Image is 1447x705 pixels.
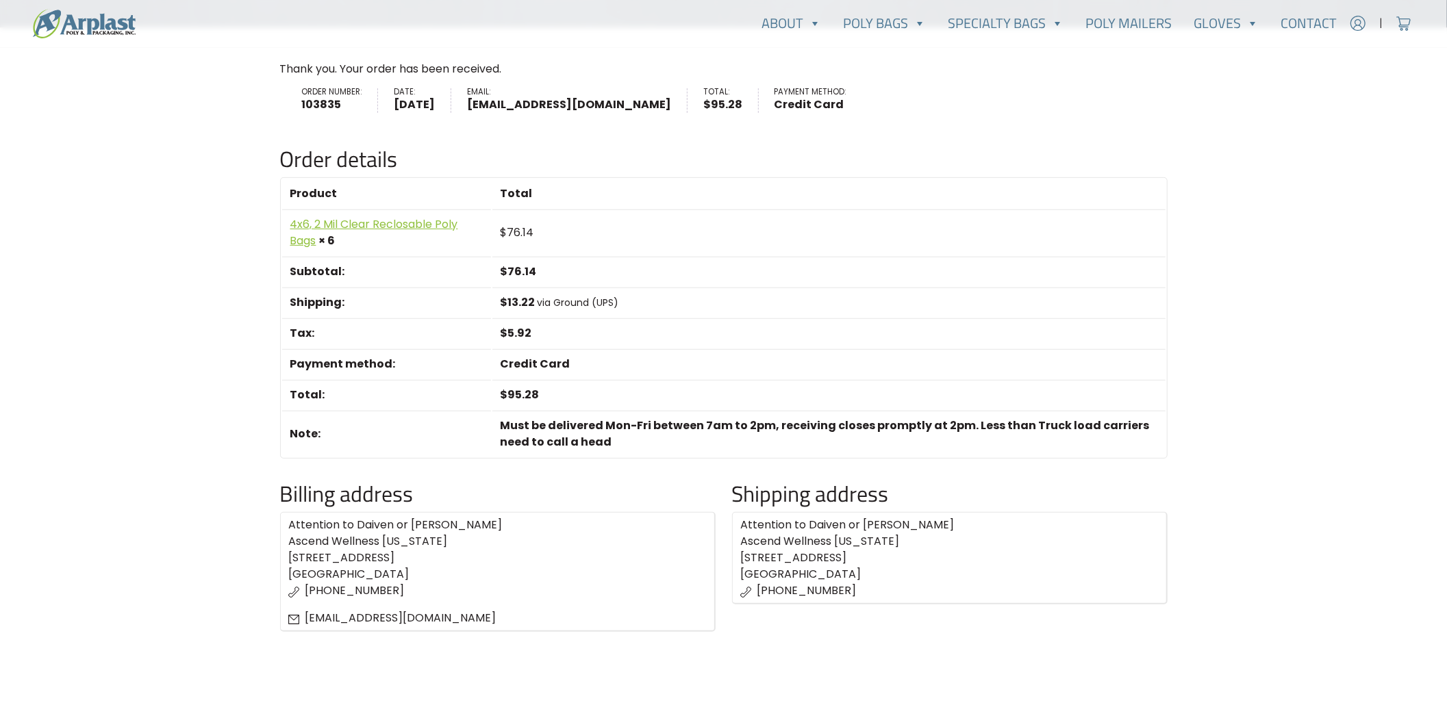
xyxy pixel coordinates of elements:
p: [PHONE_NUMBER] [289,582,706,599]
span: 13.22 [501,294,536,310]
th: Tax: [282,318,491,348]
img: logo [33,9,136,38]
address: Attention to Daiven or [PERSON_NAME] Ascend Wellness [US_STATE] [STREET_ADDRESS] [GEOGRAPHIC_DATA] [280,512,716,632]
a: 4x6, 2 Mil Clear Reclosable Poly Bags [290,216,458,248]
a: About [751,10,832,37]
a: Poly Bags [832,10,937,37]
a: Poly Mailers [1074,10,1183,37]
td: Credit Card [492,349,1166,379]
span: $ [501,387,508,402]
li: Order number: [302,88,379,112]
span: 5.92 [501,325,532,341]
li: Date: [394,88,451,112]
th: Note: [282,411,491,457]
strong: [DATE] [394,97,435,113]
strong: [EMAIL_ADDRESS][DOMAIN_NAME] [467,97,671,113]
li: Total: [703,88,759,112]
th: Product [282,179,491,208]
td: Must be delivered Mon-Fri between 7am to 2pm, receiving closes promptly at 2pm. Less than Truck l... [492,411,1166,457]
th: Total: [282,380,491,409]
a: Gloves [1183,10,1270,37]
p: [PHONE_NUMBER] [741,582,1158,599]
li: Email: [467,88,688,112]
span: $ [501,325,508,341]
th: Subtotal: [282,257,491,286]
bdi: 76.14 [501,225,534,240]
h2: Shipping address [732,480,1168,507]
p: Thank you. Your order has been received. [280,61,1168,77]
span: 95.28 [501,387,540,402]
strong: × 6 [319,233,336,248]
th: Total [492,179,1166,208]
span: $ [703,97,711,112]
p: [EMAIL_ADDRESS][DOMAIN_NAME] [289,610,706,626]
th: Shipping: [282,287,491,317]
bdi: 95.28 [703,97,742,112]
span: $ [501,264,508,279]
span: $ [501,225,507,240]
strong: Credit Card [775,97,846,113]
span: 76.14 [501,264,537,279]
h2: Order details [280,146,1168,172]
small: via Ground (UPS) [538,296,619,309]
span: | [1379,15,1383,31]
span: $ [501,294,508,310]
h2: Billing address [280,480,716,507]
th: Payment method: [282,349,491,379]
a: Contact [1270,10,1348,37]
a: Specialty Bags [937,10,1074,37]
address: Attention to Daiven or [PERSON_NAME] Ascend Wellness [US_STATE] [STREET_ADDRESS] [GEOGRAPHIC_DATA] [732,512,1168,604]
strong: 103835 [302,97,362,113]
li: Payment method: [775,88,862,112]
